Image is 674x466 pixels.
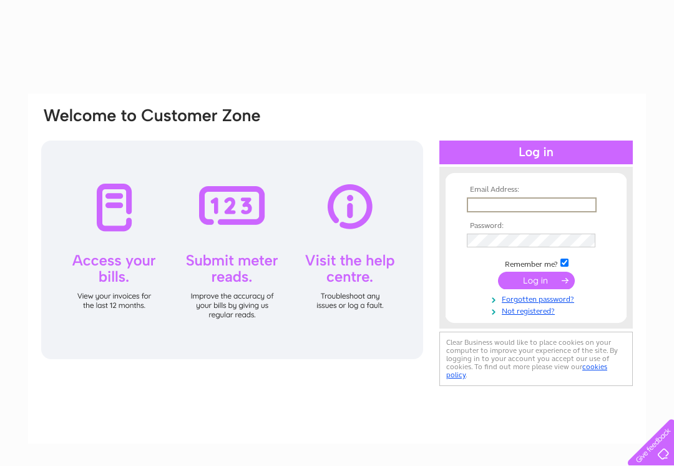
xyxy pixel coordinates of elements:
[467,292,608,304] a: Forgotten password?
[464,257,608,269] td: Remember me?
[464,186,608,194] th: Email Address:
[467,304,608,316] a: Not registered?
[446,362,607,379] a: cookies policy
[498,272,575,289] input: Submit
[464,222,608,231] th: Password:
[439,332,633,386] div: Clear Business would like to place cookies on your computer to improve your experience of the sit...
